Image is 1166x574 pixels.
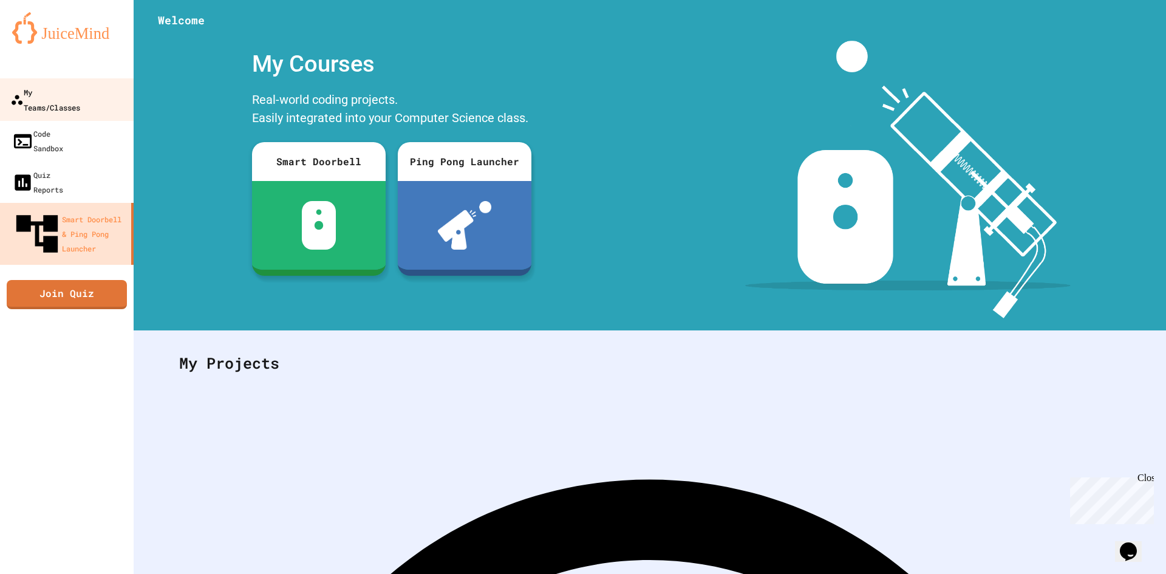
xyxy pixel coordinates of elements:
[246,87,537,133] div: Real-world coding projects. Easily integrated into your Computer Science class.
[12,168,63,197] div: Quiz Reports
[302,201,336,250] img: sdb-white.svg
[1065,473,1154,524] iframe: chat widget
[10,84,80,114] div: My Teams/Classes
[246,41,537,87] div: My Courses
[398,142,531,181] div: Ping Pong Launcher
[745,41,1071,318] img: banner-image-my-projects.png
[7,280,127,309] a: Join Quiz
[12,209,126,259] div: Smart Doorbell & Ping Pong Launcher
[12,126,63,155] div: Code Sandbox
[12,12,121,44] img: logo-orange.svg
[1115,525,1154,562] iframe: chat widget
[438,201,492,250] img: ppl-with-ball.png
[167,340,1133,387] div: My Projects
[5,5,84,77] div: Chat with us now!Close
[252,142,386,181] div: Smart Doorbell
